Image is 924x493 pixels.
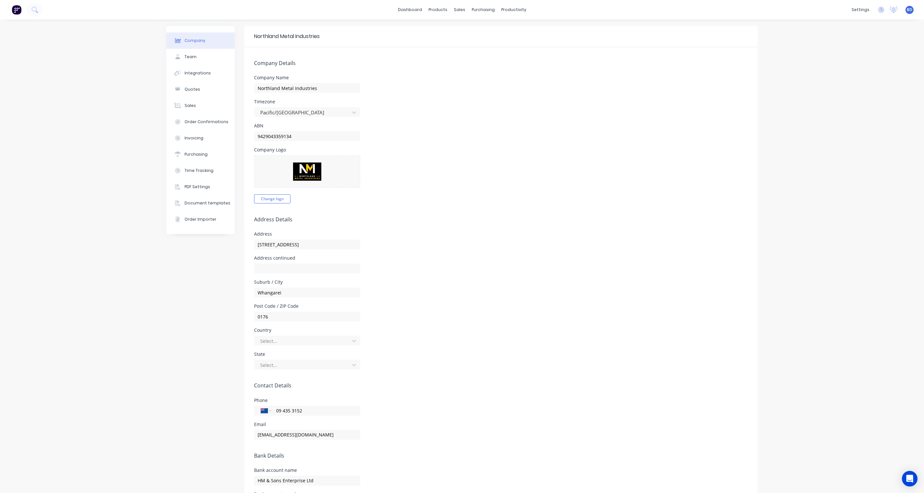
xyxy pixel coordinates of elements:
[166,49,235,65] button: Team
[254,422,360,427] div: Email
[254,60,748,66] h5: Company Details
[166,146,235,162] button: Purchasing
[166,81,235,97] button: Quotes
[185,135,203,141] div: Invoicing
[166,162,235,179] button: Time Tracking
[254,232,360,236] div: Address
[902,471,918,487] div: Open Intercom Messenger
[166,179,235,195] button: PDF Settings
[185,38,205,44] div: Company
[166,130,235,146] button: Invoicing
[254,75,360,80] div: Company Name
[254,216,748,223] h5: Address Details
[254,99,360,104] div: Timezone
[166,114,235,130] button: Order Confirmations
[185,151,208,157] div: Purchasing
[254,32,320,40] div: Northland Metal Industries
[166,65,235,81] button: Integrations
[254,123,360,128] div: ABN
[185,168,213,174] div: Time Tracking
[468,5,498,15] div: purchasing
[848,5,873,15] div: settings
[254,194,290,203] button: Change logo
[166,32,235,49] button: Company
[166,195,235,211] button: Document templates
[185,184,210,190] div: PDF Settings
[254,304,360,308] div: Post Code / ZIP Code
[254,453,748,459] h5: Bank Details
[254,468,360,473] div: Bank account name
[425,5,451,15] div: products
[254,352,360,357] div: State
[185,216,216,222] div: Order Importer
[185,200,230,206] div: Document templates
[185,86,200,92] div: Quotes
[254,148,360,152] div: Company Logo
[185,119,228,125] div: Order Confirmations
[166,211,235,227] button: Order Importer
[498,5,530,15] div: productivity
[166,97,235,114] button: Sales
[451,5,468,15] div: sales
[907,7,912,13] span: BD
[395,5,425,15] a: dashboard
[254,398,360,403] div: Phone
[185,103,196,109] div: Sales
[12,5,21,15] img: Factory
[254,383,748,389] h5: Contact Details
[185,70,211,76] div: Integrations
[254,280,360,284] div: Suburb / City
[254,256,360,260] div: Address continued
[254,328,360,332] div: Country
[185,54,197,60] div: Team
